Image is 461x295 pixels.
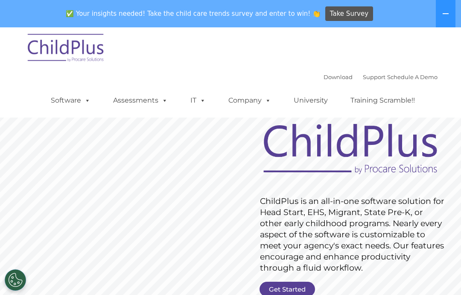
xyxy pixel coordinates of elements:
[23,28,109,71] img: ChildPlus by Procare Solutions
[285,92,336,109] a: University
[342,92,423,109] a: Training Scramble!!
[324,74,353,80] a: Download
[260,196,444,274] rs-layer: ChildPlus is an all-in-one software solution for Head Start, EHS, Migrant, State Pre-K, or other ...
[63,6,324,22] span: ✅ Your insights needed! Take the child care trends survey and enter to win! 👏
[387,74,438,80] a: Schedule A Demo
[220,92,280,109] a: Company
[324,74,438,80] font: |
[42,92,99,109] a: Software
[105,92,176,109] a: Assessments
[330,6,368,21] span: Take Survey
[363,74,385,80] a: Support
[182,92,214,109] a: IT
[325,6,373,21] a: Take Survey
[5,269,26,291] button: Cookies Settings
